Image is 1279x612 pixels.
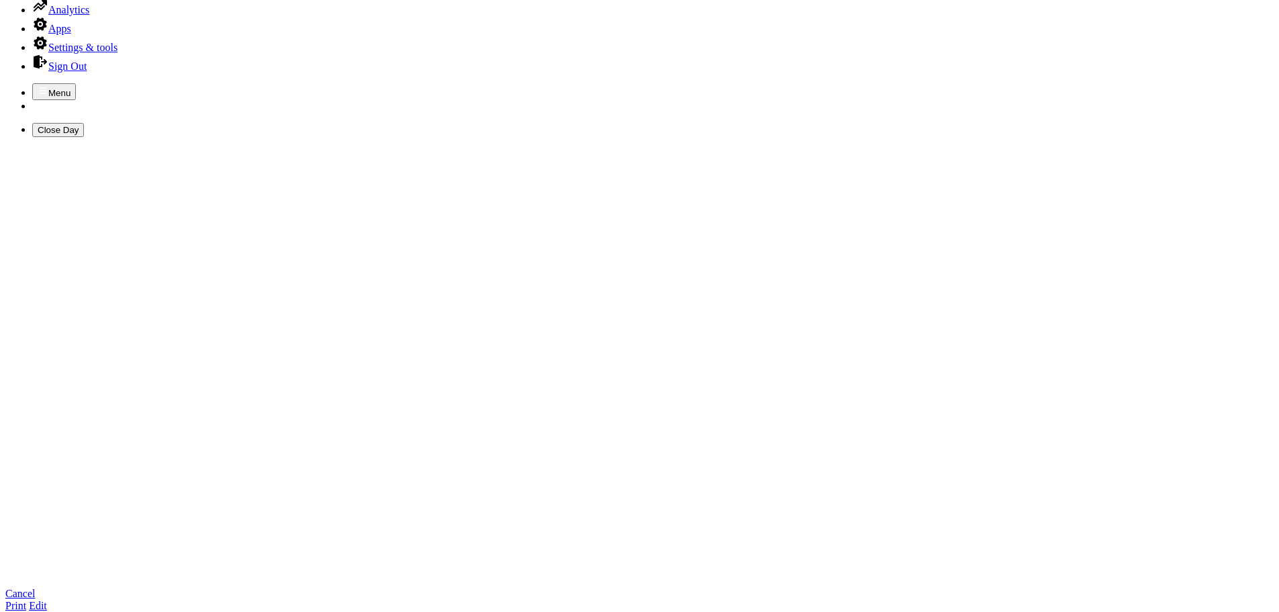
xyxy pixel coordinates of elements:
a: Analytics [32,4,89,15]
a: Cancel [5,588,35,599]
button: Close Day [32,123,84,137]
a: Settings & tools [32,42,117,53]
a: Sign Out [32,60,87,72]
a: Print [5,600,26,611]
button: Menu [32,83,76,100]
a: Edit [29,600,47,611]
a: Apps [32,23,71,34]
